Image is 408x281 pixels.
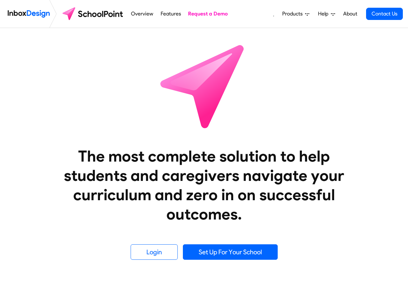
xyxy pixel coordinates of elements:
[341,7,359,20] a: About
[131,244,178,260] a: Login
[51,146,357,224] heading: The most complete solution to help students and caregivers navigate your curriculum and zero in o...
[280,7,312,20] a: Products
[318,10,331,18] span: Help
[129,7,155,20] a: Overview
[159,7,183,20] a: Features
[146,28,262,144] img: icon_schoolpoint.svg
[282,10,305,18] span: Products
[315,7,338,20] a: Help
[59,6,127,22] img: schoolpoint logo
[186,7,230,20] a: Request a Demo
[366,8,403,20] a: Contact Us
[183,244,278,260] a: Set Up For Your School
